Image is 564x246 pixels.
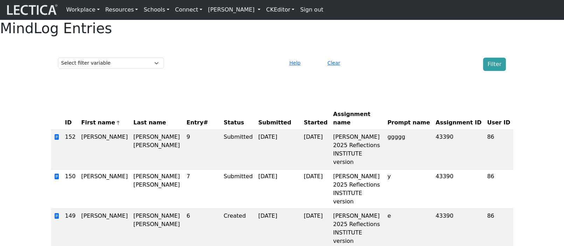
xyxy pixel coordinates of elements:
[388,118,430,127] span: Prompt name
[263,3,297,17] a: CKEditor
[187,118,218,127] span: Entry#
[330,169,385,209] td: [PERSON_NAME] 2025 Reflections INSTITUTE version
[172,3,205,17] a: Connect
[385,130,433,169] td: ggggg
[54,173,60,180] span: view
[483,58,506,71] button: Filter
[54,213,60,219] span: view
[224,118,244,127] span: Status
[297,3,326,17] a: Sign out
[333,110,382,127] span: Assignment name
[221,169,256,209] td: Submitted
[62,130,79,169] td: 152
[256,169,301,209] td: [DATE]
[385,169,433,209] td: y
[184,130,221,169] td: 9
[256,130,301,169] td: [DATE]
[78,130,131,169] td: [PERSON_NAME]
[484,169,513,209] td: 86
[330,130,385,169] td: [PERSON_NAME] 2025 Reflections INSTITUTE version
[436,118,481,127] span: Assignment ID
[5,3,58,16] img: lecticalive
[286,59,304,66] a: Help
[54,134,60,140] span: view
[205,3,263,17] a: [PERSON_NAME]
[258,118,291,127] span: Submitted
[63,3,103,17] a: Workplace
[103,3,141,17] a: Resources
[324,58,343,68] button: Clear
[131,107,184,130] th: Last name
[184,169,221,209] td: 7
[433,130,484,169] td: 43390
[81,118,120,127] span: First name
[487,118,510,127] span: User ID
[301,169,330,209] td: [DATE]
[286,58,304,68] button: Help
[62,169,79,209] td: 150
[65,118,72,127] span: ID
[141,3,172,17] a: Schools
[301,107,330,130] th: Started
[221,130,256,169] td: Submitted
[131,169,184,209] td: [PERSON_NAME] [PERSON_NAME]
[301,130,330,169] td: [DATE]
[131,130,184,169] td: [PERSON_NAME] [PERSON_NAME]
[78,169,131,209] td: [PERSON_NAME]
[433,169,484,209] td: 43390
[484,130,513,169] td: 86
